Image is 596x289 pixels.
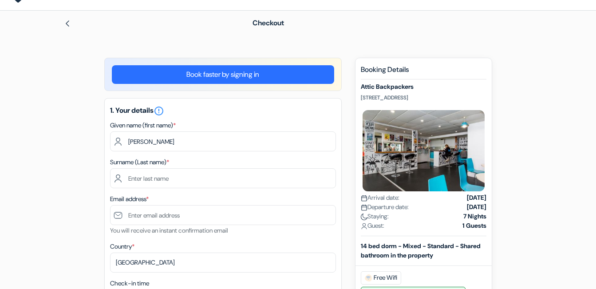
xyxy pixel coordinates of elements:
strong: [DATE] [467,202,486,212]
b: 14 bed dorm - Mixed - Standard - Shared bathroom in the property [361,242,481,259]
img: left_arrow.svg [64,20,71,27]
i: error_outline [154,106,164,116]
input: Enter email address [110,205,336,225]
input: Enter first name [110,131,336,151]
h5: Booking Details [361,65,486,79]
span: Departure date: [361,202,409,212]
img: calendar.svg [361,204,367,211]
strong: 1 Guests [462,221,486,230]
h5: 1. Your details [110,106,336,116]
input: Enter last name [110,168,336,188]
label: Email address [110,194,149,204]
img: calendar.svg [361,195,367,202]
label: Check-in time [110,279,149,288]
label: Given name (first name) [110,121,176,130]
label: Country [110,242,134,251]
span: Staying: [361,212,389,221]
small: You will receive an instant confirmation email [110,226,228,234]
h5: Attic Backpackers [361,83,486,91]
img: moon.svg [361,214,367,220]
strong: 7 Nights [463,212,486,221]
img: free_wifi.svg [365,274,372,281]
span: Guest: [361,221,384,230]
span: Free Wifi [361,271,401,285]
a: error_outline [154,106,164,115]
span: Checkout [253,18,284,28]
p: [STREET_ADDRESS] [361,94,486,101]
a: Book faster by signing in [112,65,334,84]
img: user_icon.svg [361,223,367,230]
strong: [DATE] [467,193,486,202]
label: Surname (Last name) [110,158,169,167]
span: Arrival date: [361,193,399,202]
